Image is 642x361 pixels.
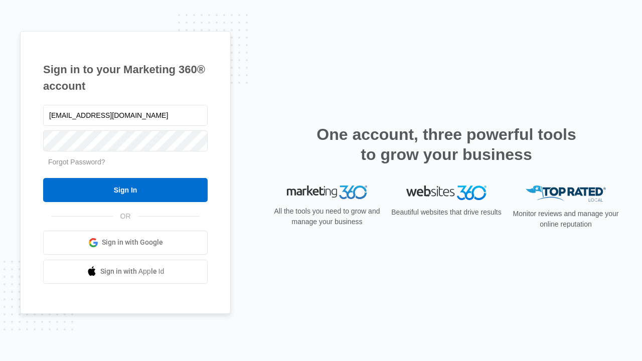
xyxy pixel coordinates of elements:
[48,158,105,166] a: Forgot Password?
[113,211,138,222] span: OR
[390,207,503,218] p: Beautiful websites that drive results
[313,124,579,164] h2: One account, three powerful tools to grow your business
[271,206,383,227] p: All the tools you need to grow and manage your business
[43,178,208,202] input: Sign In
[43,105,208,126] input: Email
[43,260,208,284] a: Sign in with Apple Id
[100,266,165,277] span: Sign in with Apple Id
[287,186,367,200] img: Marketing 360
[102,237,163,248] span: Sign in with Google
[406,186,487,200] img: Websites 360
[526,186,606,202] img: Top Rated Local
[43,61,208,94] h1: Sign in to your Marketing 360® account
[43,231,208,255] a: Sign in with Google
[510,209,622,230] p: Monitor reviews and manage your online reputation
